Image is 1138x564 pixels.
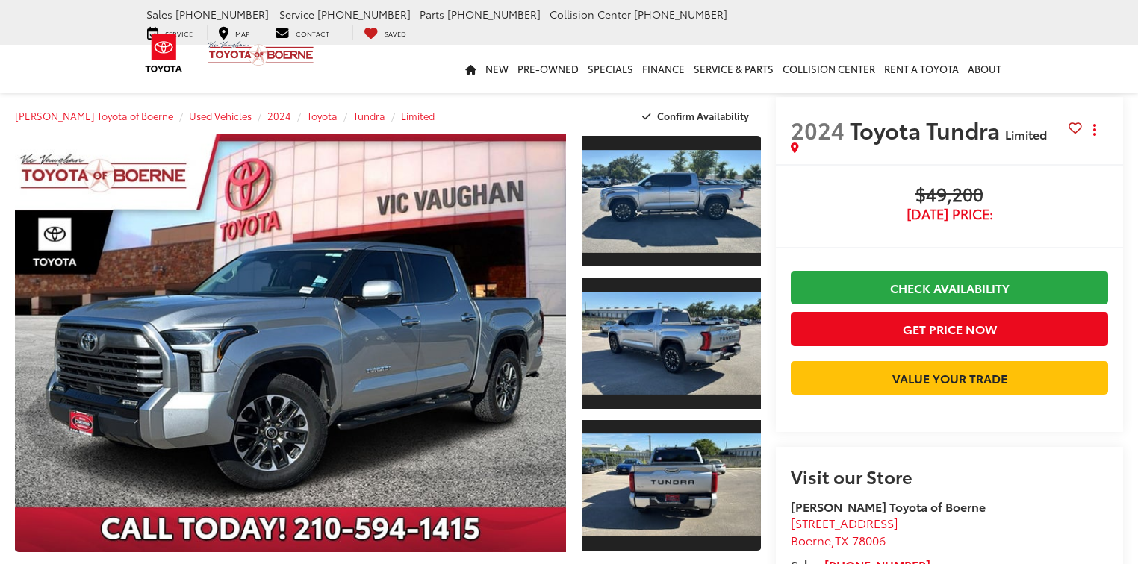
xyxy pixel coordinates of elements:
[963,45,1006,93] a: About
[146,7,172,22] span: Sales
[15,109,173,122] a: [PERSON_NAME] Toyota of Boerne
[1093,124,1096,136] span: dropdown dots
[10,133,572,554] img: 2024 Toyota Tundra Limited
[852,531,886,548] span: 78006
[791,207,1108,222] span: [DATE] Price:
[791,113,845,145] span: 2024
[791,184,1108,207] span: $49,200
[791,312,1108,345] button: Get Price Now
[136,29,192,78] img: Toyota
[791,498,986,515] strong: [PERSON_NAME] Toyota of Boerne
[550,7,631,22] span: Collision Center
[513,45,583,93] a: Pre-Owned
[279,7,314,22] span: Service
[582,276,761,410] a: Expand Photo 2
[634,7,727,22] span: [PHONE_NUMBER]
[401,109,435,122] a: Limited
[307,109,338,122] a: Toyota
[385,28,406,38] span: Saved
[447,7,541,22] span: [PHONE_NUMBER]
[580,434,762,537] img: 2024 Toyota Tundra Limited
[580,150,762,253] img: 2024 Toyota Tundra Limited
[835,531,849,548] span: TX
[657,109,749,122] span: Confirm Availability
[634,103,762,129] button: Confirm Availability
[1005,125,1047,142] span: Limited
[791,531,886,548] span: ,
[791,514,898,548] a: [STREET_ADDRESS] Boerne,TX 78006
[175,7,269,22] span: [PHONE_NUMBER]
[481,45,513,93] a: New
[582,419,761,552] a: Expand Photo 3
[207,25,261,40] a: Map
[189,109,252,122] a: Used Vehicles
[850,113,1005,145] span: Toyota Tundra
[791,466,1108,486] h2: Visit our Store
[638,45,689,93] a: Finance
[791,514,898,531] span: [STREET_ADDRESS]
[583,45,638,93] a: Specials
[689,45,778,93] a: Service & Parts: Opens in a new tab
[208,40,314,66] img: Vic Vaughan Toyota of Boerne
[353,109,385,122] a: Tundra
[264,25,341,40] a: Contact
[880,45,963,93] a: Rent a Toyota
[461,45,481,93] a: Home
[1082,116,1108,142] button: Actions
[580,292,762,395] img: 2024 Toyota Tundra Limited
[136,25,204,40] a: Service
[15,134,566,552] a: Expand Photo 0
[791,271,1108,304] a: Check Availability
[420,7,444,22] span: Parts
[267,109,291,122] a: 2024
[778,45,880,93] a: Collision Center
[317,7,411,22] span: [PHONE_NUMBER]
[791,361,1108,395] a: Value Your Trade
[791,531,831,548] span: Boerne
[352,25,417,40] a: My Saved Vehicles
[582,134,761,268] a: Expand Photo 1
